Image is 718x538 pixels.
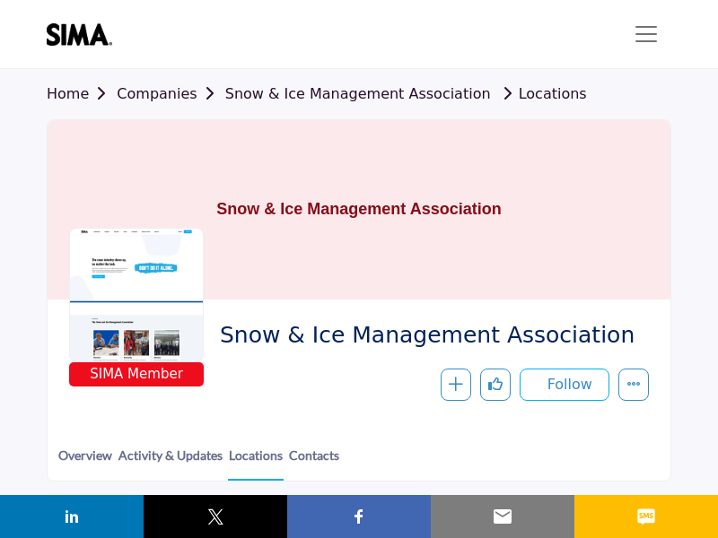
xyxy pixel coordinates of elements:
[635,506,657,527] img: sms sharing button
[348,506,370,527] img: facebook sharing button
[47,23,121,46] img: site Logo
[57,446,113,479] a: Overview
[480,369,511,401] button: Like
[216,120,501,299] h1: Snow & Ice Management Association
[220,321,635,351] span: Snow & Ice Management Association
[495,85,587,102] a: Locations
[492,506,513,527] img: email sharing button
[618,369,649,401] button: More details
[61,506,83,527] img: linkedin sharing button
[118,446,223,479] a: Activity & Updates
[621,16,671,52] button: Toggle navigation
[47,85,117,102] a: Home
[225,85,491,102] a: Snow & Ice Management Association
[73,364,200,385] span: SIMA Member
[520,369,609,401] button: Follow
[288,446,340,479] a: Contacts
[205,506,226,527] img: twitter sharing button
[228,446,284,481] a: Locations
[117,85,224,102] a: Companies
